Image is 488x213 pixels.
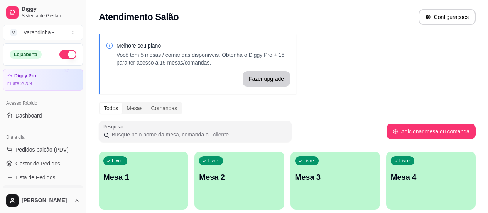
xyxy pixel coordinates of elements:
p: Livre [112,158,123,164]
span: Diggy [22,6,80,13]
p: Mesa 3 [295,172,375,182]
span: V [10,29,17,36]
button: LivreMesa 4 [386,152,476,210]
button: Configurações [419,9,476,25]
p: Mesa 1 [103,172,184,182]
p: Mesa 4 [391,172,471,182]
div: Varandinha - ... [24,29,59,36]
div: Acesso Rápido [3,97,83,109]
p: Livre [304,158,314,164]
button: Fazer upgrade [243,71,290,87]
button: [PERSON_NAME] [3,191,83,210]
article: até 26/09 [13,80,32,87]
button: Adicionar mesa ou comanda [387,124,476,139]
a: DiggySistema de Gestão [3,3,83,22]
a: Lista de Pedidos [3,171,83,184]
button: LivreMesa 3 [290,152,380,210]
a: Salão / Mesas [3,185,83,198]
span: Dashboard [15,112,42,119]
a: Dashboard [3,109,83,122]
input: Pesquisar [109,131,287,138]
h2: Atendimento Salão [99,11,179,23]
button: Alterar Status [59,50,76,59]
button: LivreMesa 1 [99,152,188,210]
div: Todos [100,103,122,114]
a: Diggy Proaté 26/09 [3,69,83,91]
div: Mesas [122,103,147,114]
button: Pedidos balcão (PDV) [3,143,83,156]
span: Salão / Mesas [15,187,50,195]
span: Lista de Pedidos [15,174,56,181]
div: Loja aberta [10,50,42,59]
a: Gestor de Pedidos [3,157,83,170]
p: Livre [399,158,410,164]
p: Melhore seu plano [117,42,290,49]
span: Sistema de Gestão [22,13,80,19]
span: [PERSON_NAME] [22,197,71,204]
span: Gestor de Pedidos [15,160,60,167]
label: Pesquisar [103,123,127,130]
article: Diggy Pro [14,73,36,79]
span: Pedidos balcão (PDV) [15,146,69,153]
div: Comandas [147,103,182,114]
p: Livre [208,158,218,164]
button: LivreMesa 2 [194,152,284,210]
p: Você tem 5 mesas / comandas disponíveis. Obtenha o Diggy Pro + 15 para ter acesso a 15 mesas/coma... [117,51,290,66]
div: Dia a dia [3,131,83,143]
p: Mesa 2 [199,172,279,182]
button: Select a team [3,25,83,40]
